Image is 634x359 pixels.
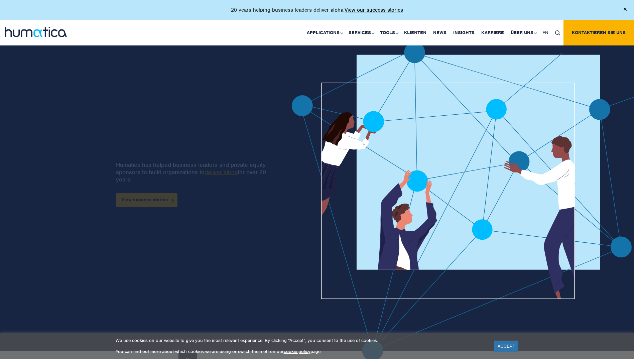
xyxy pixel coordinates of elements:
a: cookie policy [284,349,310,354]
a: Karriere [478,20,507,45]
p: Humatica has helped business leaders and private equity sponsors to build organizations to for ov... [116,161,270,183]
a: Applications [303,20,345,45]
a: Services [345,20,377,45]
a: Tools [377,20,401,45]
a: Klienten [401,20,430,45]
a: News [430,20,450,45]
a: EN [539,20,552,45]
img: search_icon [555,30,560,35]
img: arrowicon [172,199,174,202]
img: logo [5,27,67,37]
a: View success stories [116,193,177,207]
p: We use cookies on our website to give you the most relevant experience. By clicking “Accept”, you... [116,338,486,343]
p: 20 years helping business leaders deliver alpha. [231,7,403,13]
a: ACCEPT [494,341,519,352]
a: Insights [450,20,478,45]
p: You can find out more about which cookies we are using or switch them off on our page. [116,349,486,354]
span: EN [542,30,548,35]
a: Über uns [507,20,539,45]
a: deliver alpha [205,168,238,176]
a: Kontaktieren Sie uns [563,20,634,45]
a: View our success stories [345,7,403,13]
